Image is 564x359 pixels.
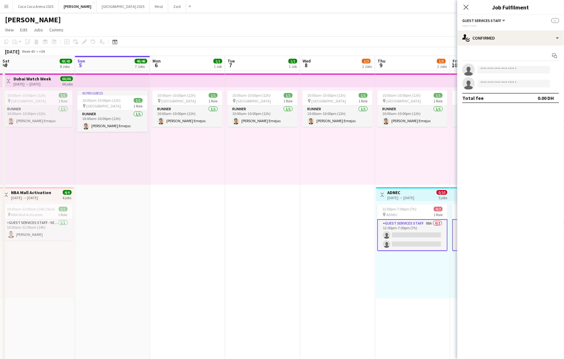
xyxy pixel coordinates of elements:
span: Wed [303,58,311,64]
app-job-card: 10:00am-9:30pm (11h30m)0/2 ADNEC1 RoleGuest Services Staff87A0/210:00am-9:30pm (11h30m) [452,204,523,251]
span: [GEOGRAPHIC_DATA] [236,99,271,103]
span: 9 [377,62,385,69]
div: 4 jobs [63,195,72,200]
span: 6 [152,62,161,69]
span: Week 40 [21,49,36,54]
span: 10:00am-10:00pm (12h) [307,93,346,98]
app-card-role: Guest Services Staff87A0/210:00am-9:30pm (11h30m) [452,219,523,251]
span: 10:00am-10:00pm (12h) [157,93,196,98]
div: 0.00 DH [538,95,554,101]
span: [GEOGRAPHIC_DATA] [161,99,196,103]
span: 1 Role [433,99,443,103]
span: 1/1 [434,93,443,98]
span: 4/4 [63,190,72,195]
span: 1 Role [208,99,218,103]
span: 43/43 [60,59,72,63]
app-job-card: 10:00am-10:00pm (12h)1/1 [GEOGRAPHIC_DATA]1 RoleRunner1/110:00am-10:00pm (12h)[PERSON_NAME] Emejas [152,90,223,127]
span: 0/10 [437,190,447,195]
h3: ADNEC [387,190,414,195]
app-card-role: Runner1/110:00am-10:00pm (12h)[PERSON_NAME] Emejas [2,106,73,127]
span: 1/3 [437,59,446,63]
button: Coca Coca Arena 2025 [13,0,59,13]
span: 1/1 [288,59,297,63]
span: 10 [452,62,458,69]
span: Fri [453,58,458,64]
app-job-card: In progress10:00am-10:00pm (12h)1/1 [GEOGRAPHIC_DATA]1 RoleRunner1/110:00am-10:00pm (12h)[PERSON_... [77,90,148,132]
span: 1 Role [433,212,443,217]
span: 1/1 [59,93,67,98]
div: [DATE] [5,48,19,55]
span: ADNEC [386,212,398,217]
span: [GEOGRAPHIC_DATA] [11,99,46,103]
span: Sat [3,58,9,64]
div: 2 Jobs [437,64,447,69]
span: 1 Role [358,99,368,103]
app-card-role: Runner1/110:00am-10:00pm (12h)[PERSON_NAME] Emejas [227,106,298,127]
h3: NBA Mall Activation [11,190,51,195]
div: [DATE] → [DATE] [11,195,51,200]
span: 12:00pm-7:00pm (7h) [382,207,416,211]
span: 8 [302,62,311,69]
span: 1/1 [209,93,218,98]
h3: Dubai Watch Week [13,76,51,82]
div: 66 jobs [62,81,73,86]
span: 1/2 [362,59,371,63]
span: 1/1 [359,93,368,98]
div: 10:00am-10:00pm (12h)1/1 [GEOGRAPHIC_DATA]1 RoleRunner1/110:00am-10:00pm (12h)[PERSON_NAME] Emejas [377,90,448,127]
span: Tue [228,58,235,64]
a: Jobs [31,26,46,34]
span: [GEOGRAPHIC_DATA] [386,99,421,103]
span: 10:00am-12:00am (14h) (Sun) [7,207,55,211]
a: Comms [47,26,66,34]
app-job-card: 10:00am-10:00pm (12h)1/1 [GEOGRAPHIC_DATA]1 RoleRunner1/110:00am-10:00pm (12h)[PERSON_NAME] Emejas [302,90,373,127]
div: Confirmed [457,30,564,46]
span: [GEOGRAPHIC_DATA] [311,99,346,103]
div: 1 Job [214,64,222,69]
span: NBA Mall Activation [11,212,43,217]
a: View [3,26,16,34]
span: 1/1 [134,98,142,103]
app-card-role: Runner1/110:00am-10:00pm (12h)[PERSON_NAME] Emejas [77,111,148,132]
span: 10:00am-10:00pm (12h) [7,93,46,98]
span: 1 Role [58,212,67,217]
span: 66/66 [60,76,73,81]
span: [GEOGRAPHIC_DATA] [86,104,121,108]
button: Zaid [168,0,186,13]
div: 12:00pm-7:00pm (7h)0/2 ADNEC1 RoleGuest Services Staff88A0/212:00pm-7:00pm (7h) [377,204,448,251]
span: 10:00am-10:00pm (12h) [382,93,421,98]
button: [PERSON_NAME] [59,0,97,13]
app-job-card: 10:00am-10:00pm (12h)1/1 [GEOGRAPHIC_DATA]1 RoleRunner1/110:00am-10:00pm (12h)[PERSON_NAME] Emejas [227,90,298,127]
app-card-role: Runner1/110:00am-10:00pm (12h)[PERSON_NAME] Emejas [152,106,223,127]
div: +04 [39,49,45,54]
app-card-role: Runner1/110:00am-10:00pm (12h)[PERSON_NAME] Emejas [302,106,373,127]
app-job-card: 10:00am-10:00pm (12h)1/1 [GEOGRAPHIC_DATA]1 RoleRunner1/110:00am-10:00pm (12h)[PERSON_NAME] Emejas [452,90,523,127]
span: Jobs [34,27,43,33]
button: [GEOGRAPHIC_DATA] 2025 [97,0,150,13]
div: 2 Jobs [362,64,372,69]
div: 8 Jobs [60,64,72,69]
span: Mon [153,58,161,64]
span: Sun [78,58,85,64]
span: Edit [20,27,27,33]
span: 1 Role [58,99,67,103]
div: 10:00am-12:00am (14h) (Sun)1/1 NBA Mall Activation1 RoleGuest Services Staff - Senior1/110:00am-1... [2,204,73,241]
span: 1/1 [213,59,222,63]
a: Edit [18,26,30,34]
div: Total fee [462,95,484,101]
app-card-role: Guest Services Staff88A0/212:00pm-7:00pm (7h) [377,219,448,251]
span: 4 [2,62,9,69]
div: [DATE] → [DATE] [387,195,414,200]
span: 10:00am-10:00pm (12h) [232,93,271,98]
span: 1/1 [59,207,67,211]
app-job-card: 10:00am-10:00pm (12h)1/1 [GEOGRAPHIC_DATA]1 RoleRunner1/110:00am-10:00pm (12h)[PERSON_NAME] Emejas [2,90,73,127]
span: 7 [227,62,235,69]
h1: [PERSON_NAME] [5,15,61,24]
span: 1 Role [133,104,142,108]
span: 10:00am-10:00pm (12h) [82,98,121,103]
